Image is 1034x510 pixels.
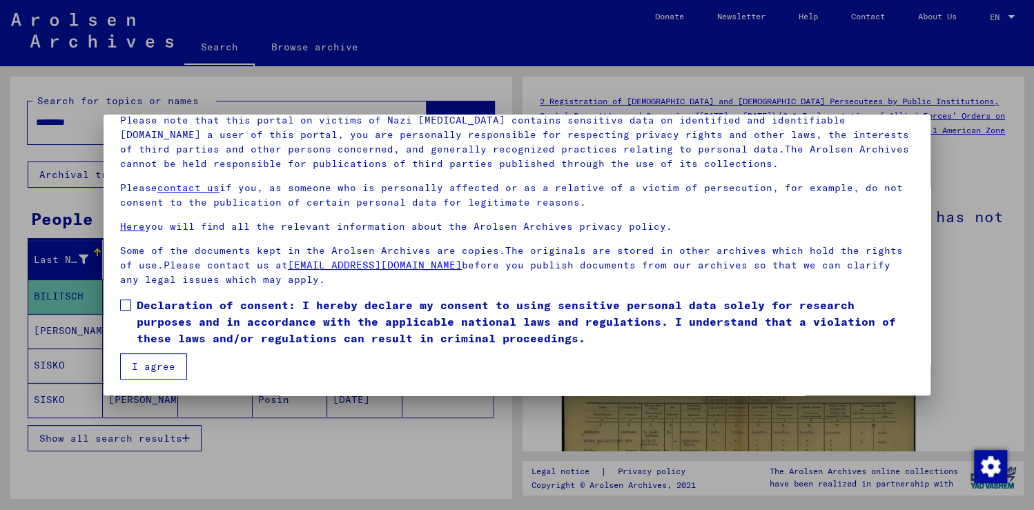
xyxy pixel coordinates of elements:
a: [EMAIL_ADDRESS][DOMAIN_NAME] [288,259,462,271]
a: contact us [157,182,220,194]
p: Please if you, as someone who is personally affected or as a relative of a victim of persecution,... [120,181,914,210]
button: I agree [120,353,187,380]
p: you will find all the relevant information about the Arolsen Archives privacy policy. [120,219,914,234]
p: Please note that this portal on victims of Nazi [MEDICAL_DATA] contains sensitive data on identif... [120,113,914,171]
span: Declaration of consent: I hereby declare my consent to using sensitive personal data solely for r... [137,297,914,346]
a: Here [120,220,145,233]
img: Change consent [974,450,1007,483]
p: Some of the documents kept in the Arolsen Archives are copies.The originals are stored in other a... [120,244,914,287]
